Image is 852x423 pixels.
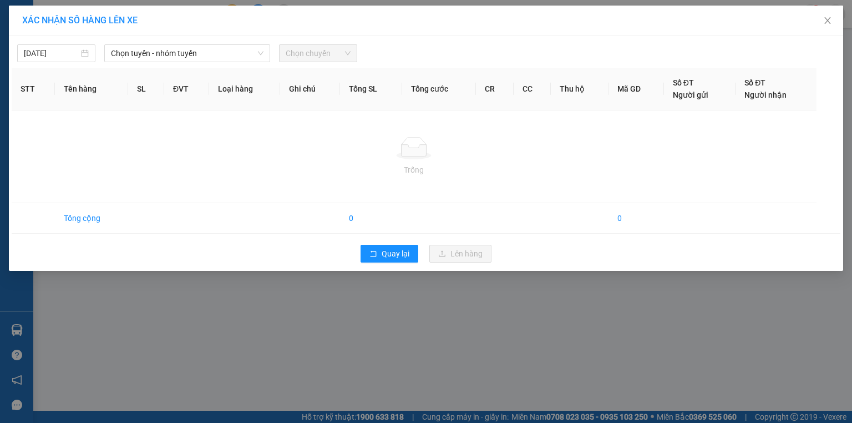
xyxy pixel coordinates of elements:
[257,50,264,57] span: down
[111,45,263,62] span: Chọn tuyến - nhóm tuyến
[128,68,164,110] th: SL
[286,45,351,62] span: Chọn chuyến
[12,68,55,110] th: STT
[164,68,209,110] th: ĐVT
[21,164,808,176] div: Trống
[744,90,787,99] span: Người nhận
[608,203,664,234] td: 0
[673,90,708,99] span: Người gửi
[402,68,476,110] th: Tổng cước
[476,68,513,110] th: CR
[673,78,694,87] span: Số ĐT
[24,47,79,59] input: 14/10/2025
[22,15,138,26] span: XÁC NHẬN SỐ HÀNG LÊN XE
[340,203,402,234] td: 0
[382,248,409,260] span: Quay lại
[340,68,402,110] th: Tổng SL
[280,68,340,110] th: Ghi chú
[429,245,491,263] button: uploadLên hàng
[812,6,843,37] button: Close
[744,78,765,87] span: Số ĐT
[55,203,128,234] td: Tổng cộng
[369,250,377,259] span: rollback
[361,245,418,263] button: rollbackQuay lại
[514,68,551,110] th: CC
[823,16,832,25] span: close
[55,68,128,110] th: Tên hàng
[209,68,280,110] th: Loại hàng
[608,68,664,110] th: Mã GD
[551,68,608,110] th: Thu hộ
